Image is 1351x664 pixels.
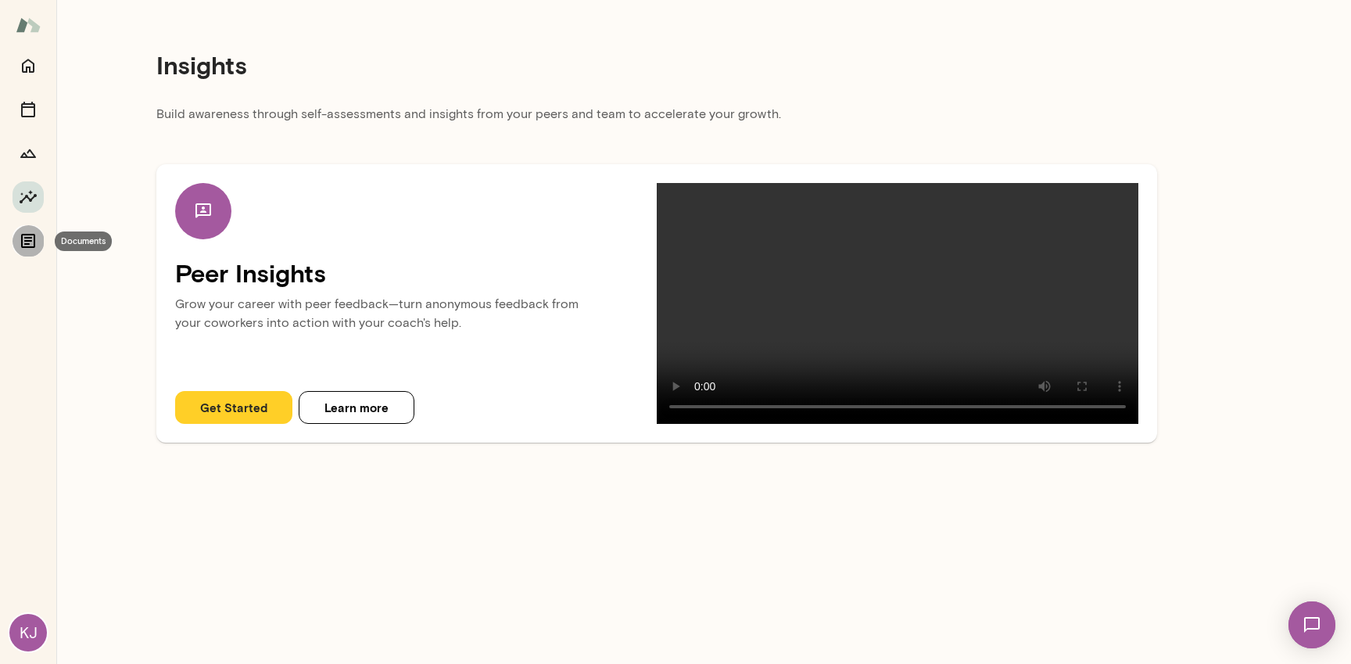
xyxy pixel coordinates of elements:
[156,164,1157,443] div: Peer InsightsGrow your career with peer feedback—turn anonymous feedback from your coworkers into...
[175,258,657,288] h4: Peer Insights
[156,105,1157,133] p: Build awareness through self-assessments and insights from your peers and team to accelerate your...
[13,50,44,81] button: Home
[299,391,414,424] button: Learn more
[156,50,247,80] h4: Insights
[175,391,292,424] button: Get Started
[13,225,44,257] button: Documents
[13,94,44,125] button: Sessions
[9,614,47,651] div: KJ
[55,232,112,251] div: Documents
[13,138,44,169] button: Growth Plan
[175,289,657,348] p: Grow your career with peer feedback—turn anonymous feedback from your coworkers into action with ...
[13,181,44,213] button: Insights
[16,10,41,40] img: Mento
